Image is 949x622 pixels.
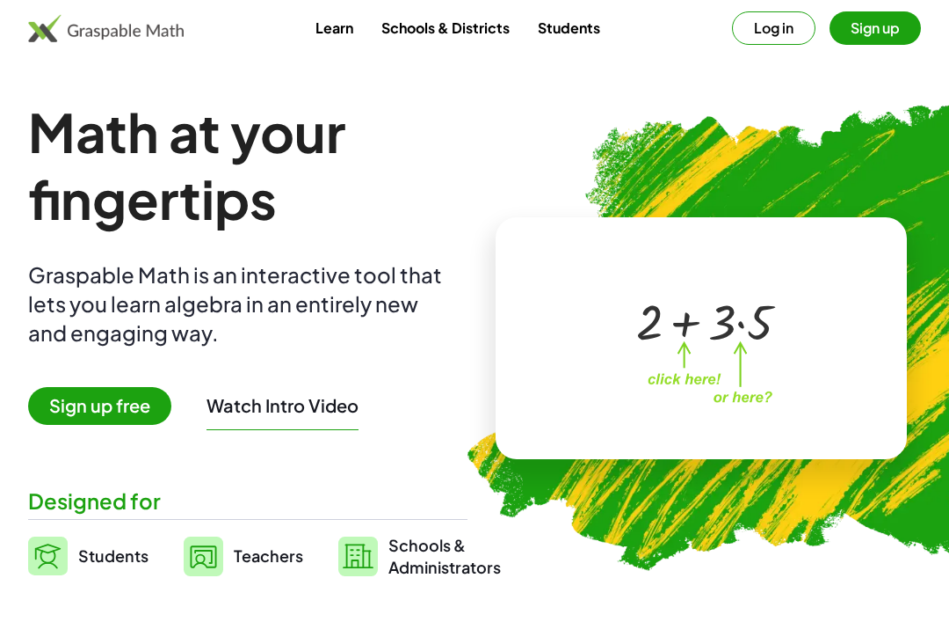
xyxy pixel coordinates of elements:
[78,545,149,566] span: Students
[184,537,223,576] img: svg%3e
[28,260,450,348] div: Graspable Math is an interactive tool that lets you learn algebra in an entirely new and engaging...
[388,534,501,578] span: Schools & Administrators
[338,537,378,576] img: svg%3e
[524,11,614,44] a: Students
[338,534,501,578] a: Schools &Administrators
[234,545,303,566] span: Teachers
[28,99,467,232] h1: Math at your fingertips
[28,387,171,425] span: Sign up free
[732,11,815,45] button: Log in
[28,534,149,578] a: Students
[28,487,467,516] div: Designed for
[206,394,359,417] button: Watch Intro Video
[184,534,303,578] a: Teachers
[301,11,367,44] a: Learn
[829,11,921,45] button: Sign up
[367,11,524,44] a: Schools & Districts
[28,537,68,575] img: svg%3e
